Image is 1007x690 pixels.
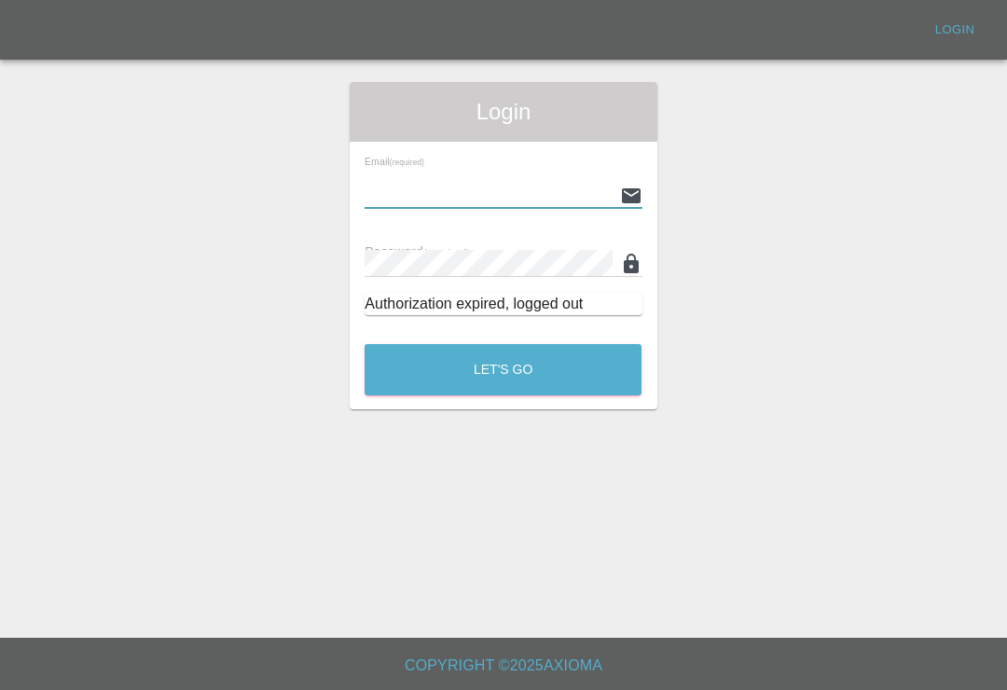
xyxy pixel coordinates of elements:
span: Password [365,244,469,259]
h6: Copyright © 2025 Axioma [15,653,992,679]
a: Login [925,16,985,45]
small: (required) [423,247,470,258]
button: Let's Go [365,344,641,395]
small: (required) [390,159,424,167]
span: Login [365,97,641,127]
div: Authorization expired, logged out [365,293,641,315]
span: Email [365,156,424,167]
